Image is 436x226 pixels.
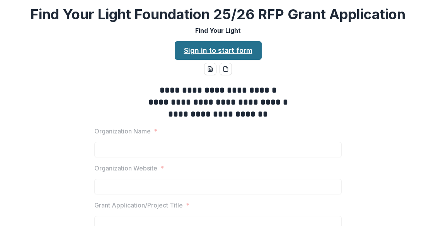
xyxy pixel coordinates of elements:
[195,26,241,35] p: Find Your Light
[94,164,157,173] p: Organization Website
[94,201,183,210] p: Grant Application/Project Title
[204,63,216,75] button: word-download
[175,41,262,60] a: Sign in to start form
[220,63,232,75] button: pdf-download
[31,6,405,23] h2: Find Your Light Foundation 25/26 RFP Grant Application
[94,126,151,136] p: Organization Name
